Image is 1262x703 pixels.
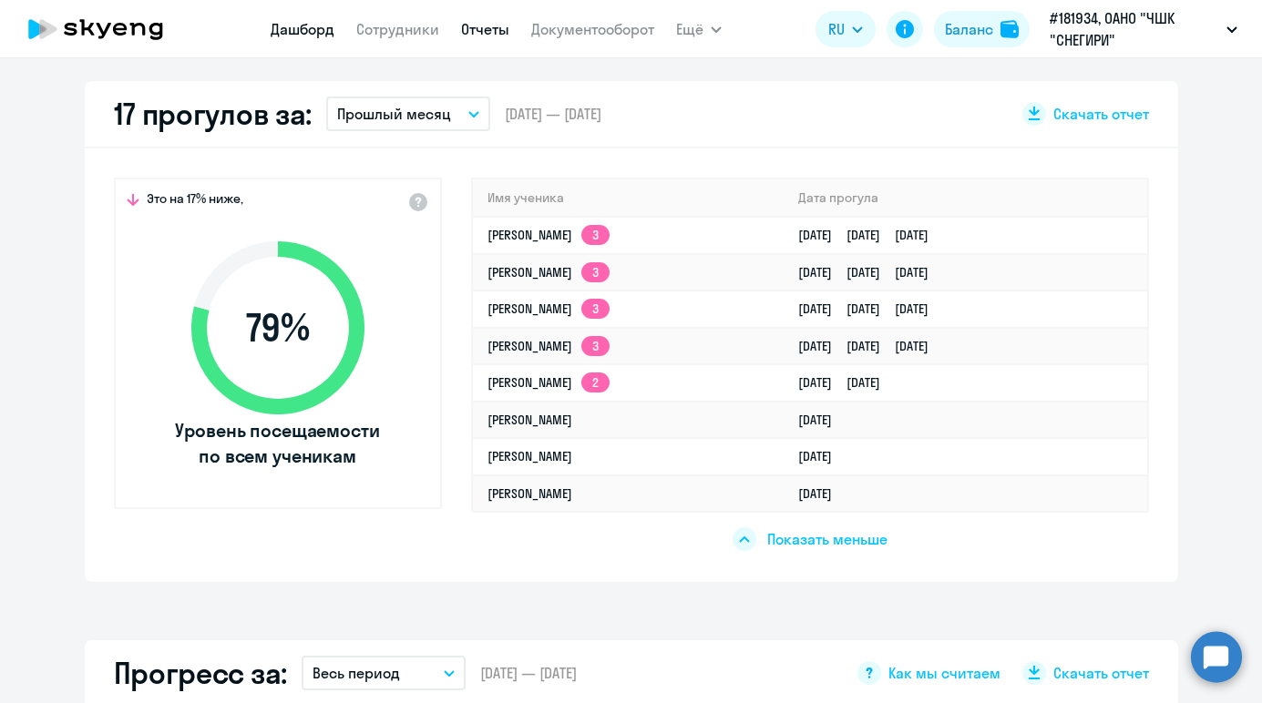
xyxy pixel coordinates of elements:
[531,20,654,38] a: Документооборот
[828,18,845,40] span: RU
[114,96,313,132] h2: 17 прогулов за:
[480,663,577,683] span: [DATE] — [DATE]
[784,179,1146,217] th: Дата прогула
[302,656,466,690] button: Весь период
[798,227,943,243] a: [DATE][DATE][DATE]
[487,374,610,391] a: [PERSON_NAME]2
[487,448,572,464] a: [PERSON_NAME]
[1053,663,1149,683] span: Скачать отчет
[147,190,243,212] span: Это на 17% ниже,
[798,264,943,280] a: [DATE][DATE][DATE]
[581,336,610,356] app-skyeng-badge: 3
[173,418,383,469] span: Уровень посещаемости по всем ученикам
[1053,104,1149,124] span: Скачать отчет
[767,529,888,549] span: Показать меньше
[356,20,439,38] a: Сотрудники
[487,301,610,317] a: [PERSON_NAME]3
[798,485,846,502] a: [DATE]
[798,412,846,428] a: [DATE]
[888,663,1000,683] span: Как мы считаем
[581,225,610,245] app-skyeng-badge: 3
[1041,7,1247,51] button: #181934, ОАНО "ЧШК "СНЕГИРИ"
[816,11,876,47] button: RU
[313,662,400,684] p: Весь период
[581,372,610,392] app-skyeng-badge: 2
[326,97,490,131] button: Прошлый месяц
[487,338,610,354] a: [PERSON_NAME]3
[934,11,1030,47] button: Балансbalance
[337,103,451,125] p: Прошлый месяц
[487,485,572,502] a: [PERSON_NAME]
[487,412,572,428] a: [PERSON_NAME]
[173,306,383,350] span: 79 %
[114,655,287,691] h2: Прогресс за:
[676,18,703,40] span: Ещё
[676,11,722,47] button: Ещё
[945,18,993,40] div: Баланс
[798,301,943,317] a: [DATE][DATE][DATE]
[1000,20,1019,38] img: balance
[473,179,785,217] th: Имя ученика
[798,374,895,391] a: [DATE][DATE]
[1050,7,1219,51] p: #181934, ОАНО "ЧШК "СНЕГИРИ"
[798,338,943,354] a: [DATE][DATE][DATE]
[487,227,610,243] a: [PERSON_NAME]3
[461,20,509,38] a: Отчеты
[487,264,610,280] a: [PERSON_NAME]3
[798,448,846,464] a: [DATE]
[581,262,610,282] app-skyeng-badge: 3
[505,104,601,124] span: [DATE] — [DATE]
[581,299,610,319] app-skyeng-badge: 3
[271,20,334,38] a: Дашборд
